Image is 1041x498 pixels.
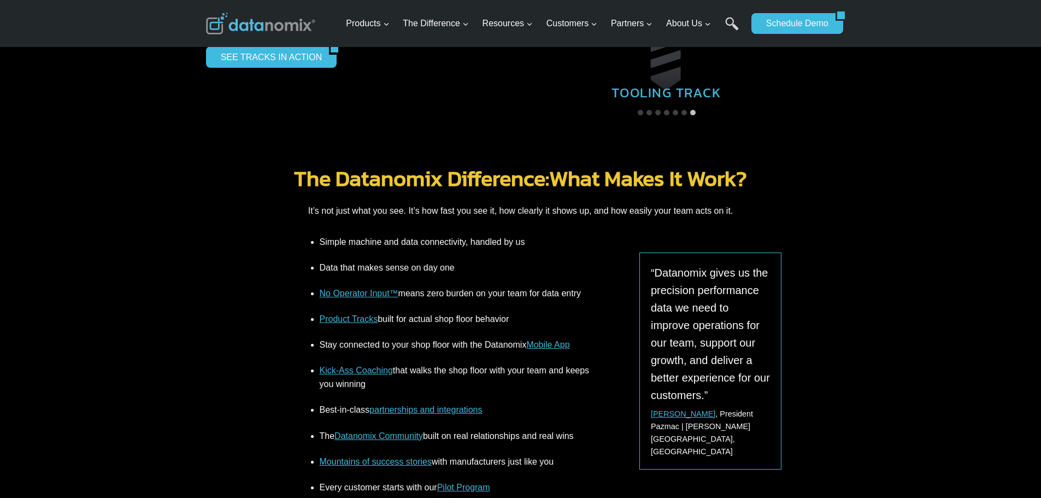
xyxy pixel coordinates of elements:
a: Mobile App [526,340,569,349]
li: that walks the shop floor with your team and keeps you winning [320,358,591,397]
p: “Datanomix gives us the precision performance data we need to improve operations for our team, su... [651,264,771,404]
span: About Us [666,16,711,31]
button: Go to slide 3 [655,110,661,115]
nav: Primary Navigation [342,6,746,42]
a: Terms [122,244,139,251]
li: Data that makes sense on day one [320,255,591,280]
a: Kick-Ass Coaching [320,366,393,375]
span: Pazmac | [PERSON_NAME][GEOGRAPHIC_DATA], [GEOGRAPHIC_DATA] [651,422,750,456]
span: Products [346,16,389,31]
span: Last Name [246,1,281,10]
a: Search [725,17,739,42]
ul: Select a slide to show [511,108,822,117]
button: Go to slide 6 [681,110,687,115]
a: Datanomix Community [334,431,423,441]
button: Go to slide 5 [673,110,678,115]
li: Stay connected to your shop floor with the Datanomix [320,332,591,358]
a: Privacy Policy [149,244,184,251]
li: built for actual shop floor behavior [320,306,591,332]
span: Phone number [246,45,295,55]
h2: What Makes It Work? [206,167,836,189]
p: It’s not just what you see. It’s how fast you see it, how clearly it shows up, and how easily you... [206,200,836,222]
li: Simple machine and data connectivity, handled by us [320,235,591,255]
a: Product Tracks [320,314,378,324]
a: Schedule Demo [751,13,836,34]
a: No Operator Input™ [320,289,398,298]
span: Partners [611,16,652,31]
li: Every customer starts with our [320,474,591,494]
button: Go to slide 7 [690,110,696,115]
iframe: Chat Widget [986,446,1041,498]
button: Go to slide 2 [646,110,652,115]
a: [PERSON_NAME] [651,409,715,418]
span: State/Region [246,135,288,145]
span: , President [651,409,753,418]
a: The Datanomix Difference: [294,162,549,195]
button: Go to slide 1 [638,110,643,115]
li: with manufacturers just like you [320,449,591,474]
a: SEE TRACKS IN ACTION [206,46,330,67]
li: means zero burden on your team for data entry [320,280,591,306]
a: partnerships and integrations [369,405,482,414]
span: Customers [546,16,597,31]
button: Go to slide 4 [664,110,669,115]
li: Best-in-class [320,397,591,423]
li: The built on real relationships and real wins [320,423,591,449]
a: Mountains of success stories [320,457,432,466]
div: TOOLING TRACK [511,63,822,103]
span: Resources [483,16,533,31]
a: Pilot Program [437,483,490,492]
span: The Difference [403,16,469,31]
img: Datanomix [206,13,315,34]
